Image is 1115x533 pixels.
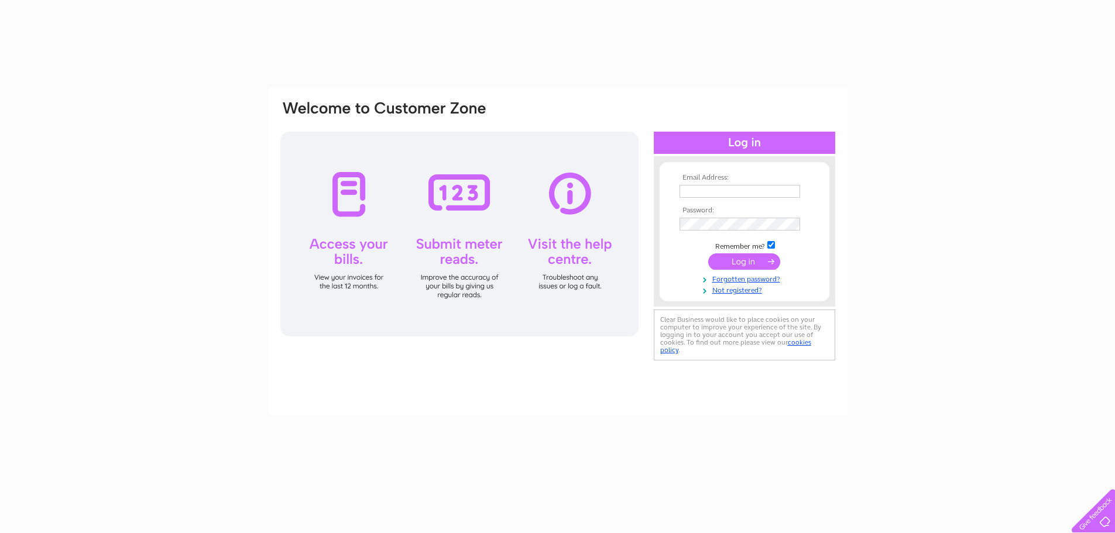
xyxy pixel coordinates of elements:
th: Email Address: [677,174,812,182]
div: Clear Business would like to place cookies on your computer to improve your experience of the sit... [654,310,835,360]
input: Submit [708,253,780,270]
a: Not registered? [680,284,812,295]
td: Remember me? [677,239,812,251]
th: Password: [677,207,812,215]
a: cookies policy [660,338,811,354]
a: Forgotten password? [680,273,812,284]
